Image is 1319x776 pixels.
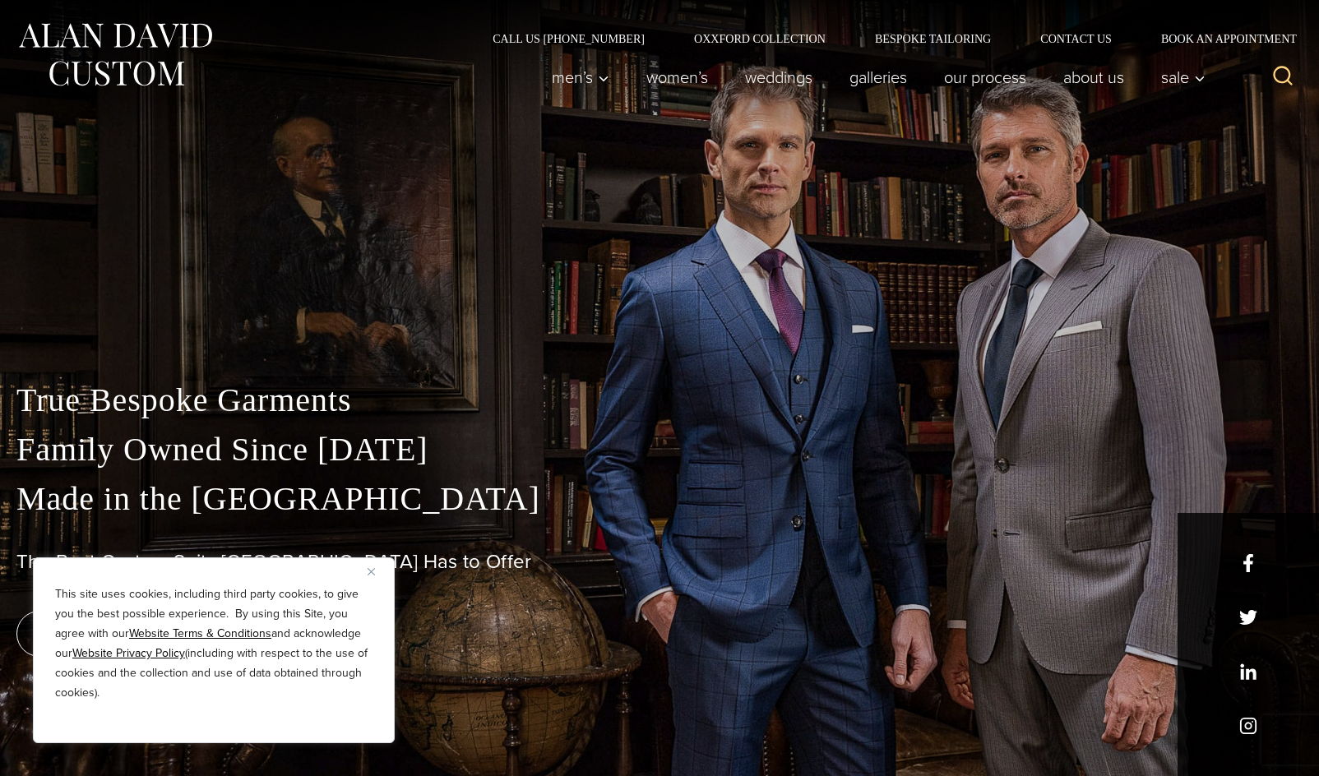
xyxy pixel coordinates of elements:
[72,644,185,662] a: Website Privacy Policy
[727,61,831,94] a: weddings
[16,376,1303,524] p: True Bespoke Garments Family Owned Since [DATE] Made in the [GEOGRAPHIC_DATA]
[534,61,1215,94] nav: Primary Navigation
[850,33,1016,44] a: Bespoke Tailoring
[1161,69,1206,85] span: Sale
[55,584,373,703] p: This site uses cookies, including third party cookies, to give you the best possible experience. ...
[16,18,214,91] img: Alan David Custom
[1263,58,1303,97] button: View Search Form
[831,61,926,94] a: Galleries
[16,550,1303,574] h1: The Best Custom Suits [GEOGRAPHIC_DATA] Has to Offer
[1045,61,1143,94] a: About Us
[926,61,1045,94] a: Our Process
[552,69,609,85] span: Men’s
[468,33,1303,44] nav: Secondary Navigation
[1016,33,1136,44] a: Contact Us
[368,568,375,575] img: Close
[16,611,247,657] a: book an appointment
[368,561,387,581] button: Close
[468,33,669,44] a: Call Us [PHONE_NUMBER]
[628,61,727,94] a: Women’s
[669,33,850,44] a: Oxxford Collection
[129,625,271,642] a: Website Terms & Conditions
[1136,33,1303,44] a: Book an Appointment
